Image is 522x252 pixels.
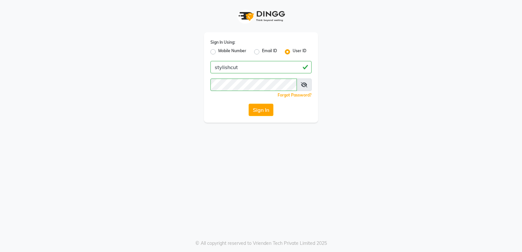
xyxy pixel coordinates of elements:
[218,48,246,56] label: Mobile Number
[262,48,277,56] label: Email ID
[293,48,306,56] label: User ID
[278,93,312,97] a: Forgot Password?
[210,39,235,45] label: Sign In Using:
[235,7,287,26] img: logo1.svg
[210,79,297,91] input: Username
[249,104,273,116] button: Sign In
[210,61,312,73] input: Username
